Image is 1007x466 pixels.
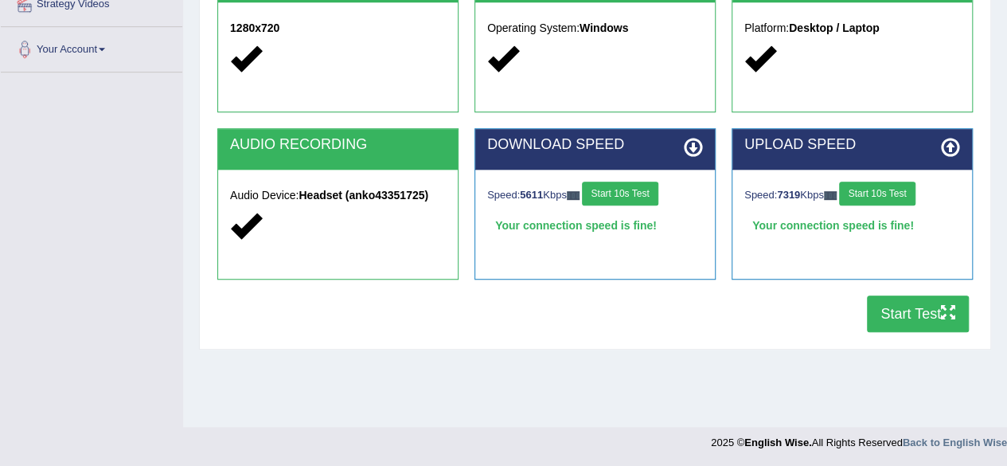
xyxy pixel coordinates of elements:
strong: Desktop / Laptop [789,22,880,34]
div: Your connection speed is fine! [744,213,960,237]
h2: AUDIO RECORDING [230,137,446,153]
h5: Operating System: [487,22,703,34]
img: ajax-loader-fb-connection.gif [824,191,837,200]
h2: UPLOAD SPEED [744,137,960,153]
strong: English Wise. [744,437,811,448]
h5: Platform: [744,22,960,34]
strong: Windows [580,22,628,34]
button: Start Test [867,296,969,332]
div: Your connection speed is fine! [487,213,703,237]
h2: DOWNLOAD SPEED [487,137,703,153]
div: Speed: Kbps [487,182,703,210]
strong: Headset (anko43351725) [299,189,428,202]
strong: 1280x720 [230,22,279,34]
h5: Audio Device: [230,190,446,202]
button: Start 10s Test [839,182,915,206]
img: ajax-loader-fb-connection.gif [567,191,580,200]
a: Back to English Wise [903,437,1007,448]
button: Start 10s Test [582,182,658,206]
strong: 5611 [520,189,543,201]
div: Speed: Kbps [744,182,960,210]
strong: 7319 [777,189,800,201]
a: Your Account [1,27,182,67]
div: 2025 © All Rights Reserved [711,427,1007,450]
